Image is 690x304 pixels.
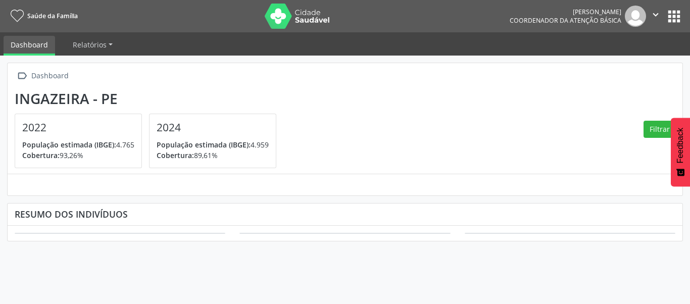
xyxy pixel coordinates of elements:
[15,69,70,83] a:  Dashboard
[7,8,78,24] a: Saúde da Família
[157,140,251,149] span: População estimada (IBGE):
[22,140,116,149] span: População estimada (IBGE):
[157,150,269,161] p: 89,61%
[671,118,690,186] button: Feedback - Mostrar pesquisa
[27,12,78,20] span: Saúde da Família
[650,9,661,20] i: 
[66,36,120,54] a: Relatórios
[22,150,134,161] p: 93,26%
[157,150,194,160] span: Cobertura:
[510,16,621,25] span: Coordenador da Atenção Básica
[646,6,665,27] button: 
[4,36,55,56] a: Dashboard
[73,40,107,49] span: Relatórios
[15,90,283,107] div: Ingazeira - PE
[29,69,70,83] div: Dashboard
[22,121,134,134] h4: 2022
[22,139,134,150] p: 4.765
[22,150,60,160] span: Cobertura:
[676,128,685,163] span: Feedback
[510,8,621,16] div: [PERSON_NAME]
[625,6,646,27] img: img
[157,139,269,150] p: 4.959
[665,8,683,25] button: apps
[15,69,29,83] i: 
[15,209,675,220] div: Resumo dos indivíduos
[644,121,675,138] button: Filtrar
[157,121,269,134] h4: 2024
